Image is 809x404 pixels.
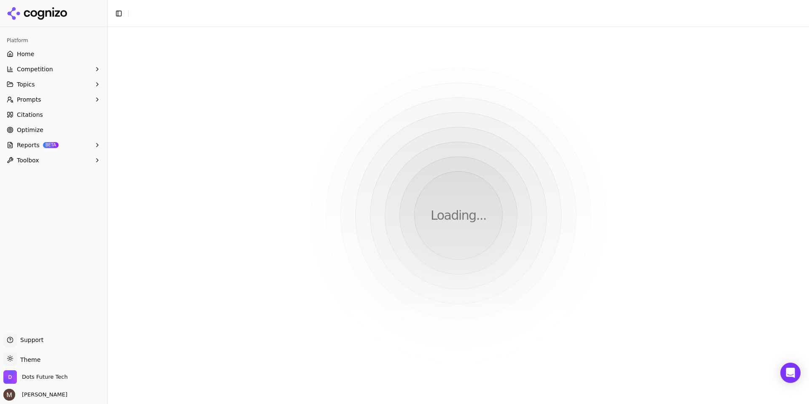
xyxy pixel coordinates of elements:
button: Prompts [3,93,104,106]
button: Topics [3,78,104,91]
button: Competition [3,62,104,76]
a: Optimize [3,123,104,137]
div: Platform [3,34,104,47]
span: Optimize [17,126,43,134]
span: Support [17,336,43,344]
span: Citations [17,110,43,119]
span: Competition [17,65,53,73]
div: Open Intercom Messenger [780,363,801,383]
img: Dots Future Tech [3,370,17,384]
button: Open organization switcher [3,370,68,384]
button: Toolbox [3,154,104,167]
span: BETA [43,142,59,148]
span: Toolbox [17,156,39,164]
span: Theme [17,356,40,363]
span: Home [17,50,34,58]
span: Prompts [17,95,41,104]
a: Home [3,47,104,61]
span: Topics [17,80,35,89]
span: [PERSON_NAME] [19,391,67,399]
a: Citations [3,108,104,121]
span: Dots Future Tech [22,373,68,381]
span: Reports [17,141,40,149]
p: Loading... [431,208,486,223]
button: ReportsBETA [3,138,104,152]
button: Open user button [3,389,67,401]
img: Martyn Strydom [3,389,15,401]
